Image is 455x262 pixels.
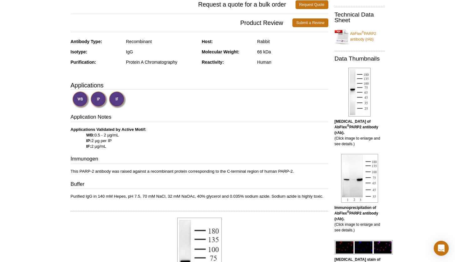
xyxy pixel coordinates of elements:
[257,49,328,55] div: 66 kDa
[335,205,385,233] p: (Click image to enlarge and see details.)
[86,138,92,143] strong: IP:
[202,49,239,54] strong: Molecular Weight:
[341,154,378,203] img: AbFlex<sup>®</sup> PARP2 antibody (rAb) tested by immunoprecipitation.
[335,240,393,255] img: AbFlex<sup>®</sup> PARP2 antibody (rAb) tested by immunofluorescence.
[90,91,108,108] img: Immunoprecipitation Validated
[71,0,296,9] span: Request a quote for a bulk order
[126,49,197,55] div: IgG
[71,113,328,122] h3: Application Notes
[109,91,126,108] img: Immunofluorescence Validated
[71,49,88,54] strong: Isotype:
[71,180,328,189] h3: Buffer
[71,81,328,90] h3: Applications
[347,124,349,127] sup: ®
[71,155,328,164] h3: Immunogen
[296,0,328,9] a: Request Quote
[257,59,328,65] div: Human
[71,127,328,149] p: 0.5 - 2 µg/mL 2 µg per IP 2 µg/mL
[347,210,349,214] sup: ®
[335,12,385,23] h2: Technical Data Sheet
[126,39,197,44] div: Recombinant
[257,39,328,44] div: Rabbit
[202,39,213,44] strong: Host:
[292,18,328,27] a: Submit a Review
[335,56,385,62] h2: Data Thumbnails
[348,68,371,116] img: AbFlex<sup>®</sup> PARP2 antibody (rAb) tested by Western blot.
[126,59,197,65] div: Protein A Chromatography
[335,119,378,135] b: [MEDICAL_DATA] of AbFlex PARP2 antibody (rAb).
[362,31,364,34] sup: ®
[71,194,328,199] p: Purified IgG in 140 mM Hepes, pH 7.5, 70 mM NaCl, 32 mM NaOAc, 40% glycerol and 0.035% sodium azi...
[72,91,89,108] img: Western Blot Validated
[202,60,224,65] strong: Reactivity:
[71,169,328,174] p: This PARP-2 antibody was raised against a recombinant protein corresponding to the C-terminal reg...
[71,60,96,65] strong: Purification:
[335,27,385,46] a: AbFlex®PARP2 antibody (rAb)
[71,39,102,44] strong: Antibody Type:
[71,18,293,27] span: Product Review
[86,144,91,149] strong: IF:
[335,119,385,147] p: (Click image to enlarge and see details.)
[71,127,146,132] b: Applications Validated by Active Motif:
[335,205,378,221] b: Immunoprecipitation of AbFlex PARP2 antibody (rAb).
[86,133,94,137] strong: WB:
[434,241,449,256] div: Open Intercom Messenger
